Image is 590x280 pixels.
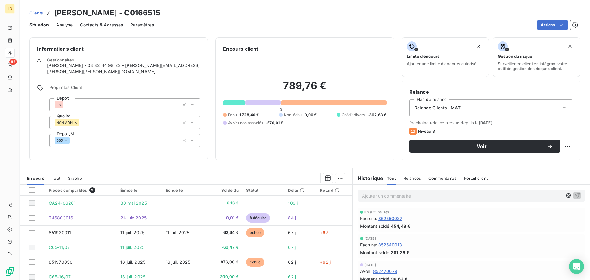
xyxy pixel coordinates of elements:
span: 0,00 € [305,112,317,118]
button: Voir [409,140,560,153]
div: Statut [246,188,281,193]
span: [DATE] [364,263,376,267]
span: Paramètres [130,22,154,28]
button: Actions [537,20,568,30]
span: Avoirs non associés [228,120,263,126]
span: -62,47 € [209,244,239,250]
span: NON ADH [57,121,73,124]
div: LO [5,4,15,14]
span: Crédit divers [342,112,365,118]
span: 16 juil. 2025 [120,259,145,265]
span: 62,64 € [209,230,239,236]
span: à déduire [246,213,270,223]
span: Ajouter une limite d’encours autorisé [407,61,477,66]
span: 11 juil. 2025 [120,230,144,235]
span: En cours [27,176,44,181]
span: 62 [9,59,17,65]
span: Portail client [464,176,488,181]
span: 065 [57,139,63,142]
span: 30 mai 2025 [120,200,147,206]
span: 62 j [288,259,296,265]
div: Pièces comptables [49,187,113,193]
div: Solde dû [209,188,239,193]
span: 67 j [288,230,296,235]
span: échue [246,258,265,267]
h2: 789,76 € [223,80,386,98]
span: Montant soldé [360,249,390,256]
div: Échue le [166,188,201,193]
span: Niveau 3 [418,129,435,134]
span: +67 j [320,230,330,235]
span: 454,48 € [391,223,411,229]
input: Ajouter une valeur [70,138,75,143]
span: 67 j [288,245,296,250]
span: 16 juil. 2025 [120,274,145,279]
span: -0,16 € [209,200,239,206]
button: Gestion du risqueSurveiller ce client en intégrant votre outil de gestion des risques client. [493,37,580,77]
span: Échu [228,112,237,118]
h6: Informations client [37,45,200,53]
span: 852550037 [378,215,402,222]
span: 11 juil. 2025 [166,230,190,235]
button: Limite d’encoursAjouter une limite d’encours autorisé [402,37,489,77]
span: Montant soldé [360,223,390,229]
span: 62 j [288,274,296,279]
span: Prochaine relance prévue depuis le [409,120,572,125]
span: +62 j [320,259,331,265]
span: 851970030 [49,259,73,265]
span: Relances [403,176,421,181]
div: Émise le [120,188,158,193]
img: Logo LeanPay [5,266,15,276]
span: 1 728,40 € [239,112,259,118]
span: Graphe [68,176,82,181]
span: échue [246,228,265,237]
span: 109 j [288,200,298,206]
a: Clients [29,10,43,16]
h3: [PERSON_NAME] - C0166515 [54,7,160,18]
div: Open Intercom Messenger [569,259,584,274]
span: 16 juil. 2025 [166,259,191,265]
span: 9 [89,187,95,193]
span: Contacts & Adresses [80,22,123,28]
span: Commentaires [428,176,457,181]
span: Relance Clients LMAT [415,105,461,111]
span: Avoir : [360,268,372,274]
span: [PERSON_NAME] - 03 82 44 98 22 - [PERSON_NAME][EMAIL_ADDRESS][PERSON_NAME][PERSON_NAME][DOMAIN_NAME] [47,62,200,75]
span: 84 j [288,215,296,220]
span: C65-16/07 [49,274,71,279]
input: Ajouter une valeur [63,102,68,108]
span: Facture : [360,215,377,222]
span: Propriétés Client [49,85,200,93]
span: Gestionnaires [47,57,74,62]
span: Gestion du risque [498,54,532,59]
input: Ajouter une valeur [79,120,84,125]
span: 852540013 [378,242,402,248]
h6: Encours client [223,45,258,53]
span: C65-11/07 [49,245,70,250]
div: Délai [288,188,313,193]
span: il y a 21 heures [364,210,389,214]
span: [DATE] [479,120,493,125]
span: 852470079 [373,268,397,274]
span: Tout [52,176,60,181]
span: 11 juil. 2025 [120,245,144,250]
span: 876,00 € [209,259,239,265]
span: Limite d’encours [407,54,439,59]
span: CA24-06261 [49,200,76,206]
h6: Historique [353,175,383,182]
span: 24 juin 2025 [120,215,147,220]
span: Surveiller ce client en intégrant votre outil de gestion des risques client. [498,61,575,71]
span: Clients [29,10,43,15]
span: Situation [29,22,49,28]
span: 281,26 € [391,249,410,256]
span: 851920011 [49,230,71,235]
h6: Relance [409,88,572,96]
span: Non-échu [284,112,302,118]
span: -300,00 € [209,274,239,280]
span: -362,63 € [367,112,386,118]
span: Analyse [56,22,73,28]
span: [DATE] [364,237,376,240]
div: Retard [320,188,348,193]
span: 0 [280,107,282,112]
span: Facture : [360,242,377,248]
